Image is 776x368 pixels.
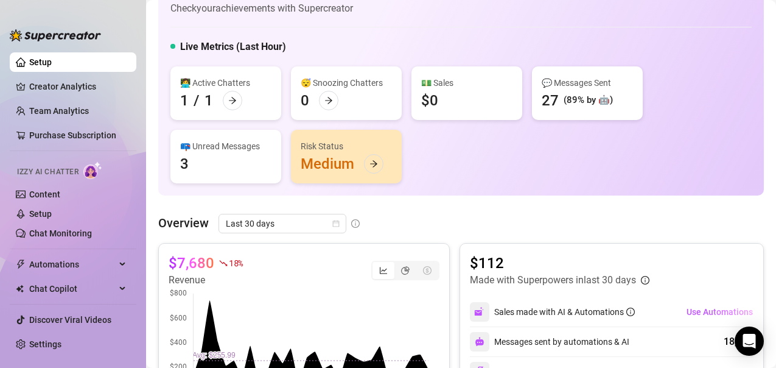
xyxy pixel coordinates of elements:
[170,1,353,16] article: Check your achievements with Supercreator
[475,337,484,347] img: svg%3e
[83,161,102,179] img: AI Chatter
[180,76,271,90] div: 👩‍💻 Active Chatters
[379,266,388,275] span: line-chart
[351,219,360,228] span: info-circle
[301,76,392,90] div: 😴 Snoozing Chatters
[641,276,649,285] span: info-circle
[180,154,189,174] div: 3
[29,315,111,325] a: Discover Viral Videos
[29,77,127,96] a: Creator Analytics
[29,339,61,349] a: Settings
[29,189,60,199] a: Content
[10,29,101,41] img: logo-BBDzfeDw.svg
[219,259,228,267] span: fall
[332,220,340,227] span: calendar
[421,76,512,90] div: 💵 Sales
[169,253,214,273] article: $7,680
[29,126,127,145] a: Purchase Subscription
[301,140,392,153] div: Risk Status
[29,228,92,238] a: Chat Monitoring
[29,279,116,299] span: Chat Copilot
[626,308,635,316] span: info-circle
[180,91,189,110] div: 1
[29,106,89,116] a: Team Analytics
[494,305,635,319] div: Sales made with AI & Automations
[17,166,79,178] span: Izzy AI Chatter
[542,76,633,90] div: 💬 Messages Sent
[229,257,243,269] span: 18 %
[542,91,559,110] div: 27
[686,302,753,322] button: Use Automations
[423,266,432,275] span: dollar-circle
[301,91,309,110] div: 0
[29,57,52,67] a: Setup
[226,214,339,233] span: Last 30 days
[724,334,753,349] div: 18,000
[421,91,438,110] div: $0
[29,209,52,219] a: Setup
[401,266,410,275] span: pie-chart
[16,285,24,293] img: Chat Copilot
[180,40,286,54] h5: Live Metrics (Last Hour)
[158,214,209,232] article: Overview
[735,327,764,356] div: Open Intercom Messenger
[29,255,116,274] span: Automations
[228,96,237,105] span: arrow-right
[169,273,243,288] article: Revenue
[470,273,636,288] article: Made with Superpowers in last 30 days
[371,261,439,280] div: segmented control
[324,96,333,105] span: arrow-right
[564,93,613,108] div: (89% by 🤖)
[470,332,629,352] div: Messages sent by automations & AI
[474,306,485,317] img: svg%3e
[204,91,213,110] div: 1
[16,260,26,269] span: thunderbolt
[369,160,378,168] span: arrow-right
[470,253,649,273] article: $112
[687,307,753,317] span: Use Automations
[180,140,271,153] div: 📪 Unread Messages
